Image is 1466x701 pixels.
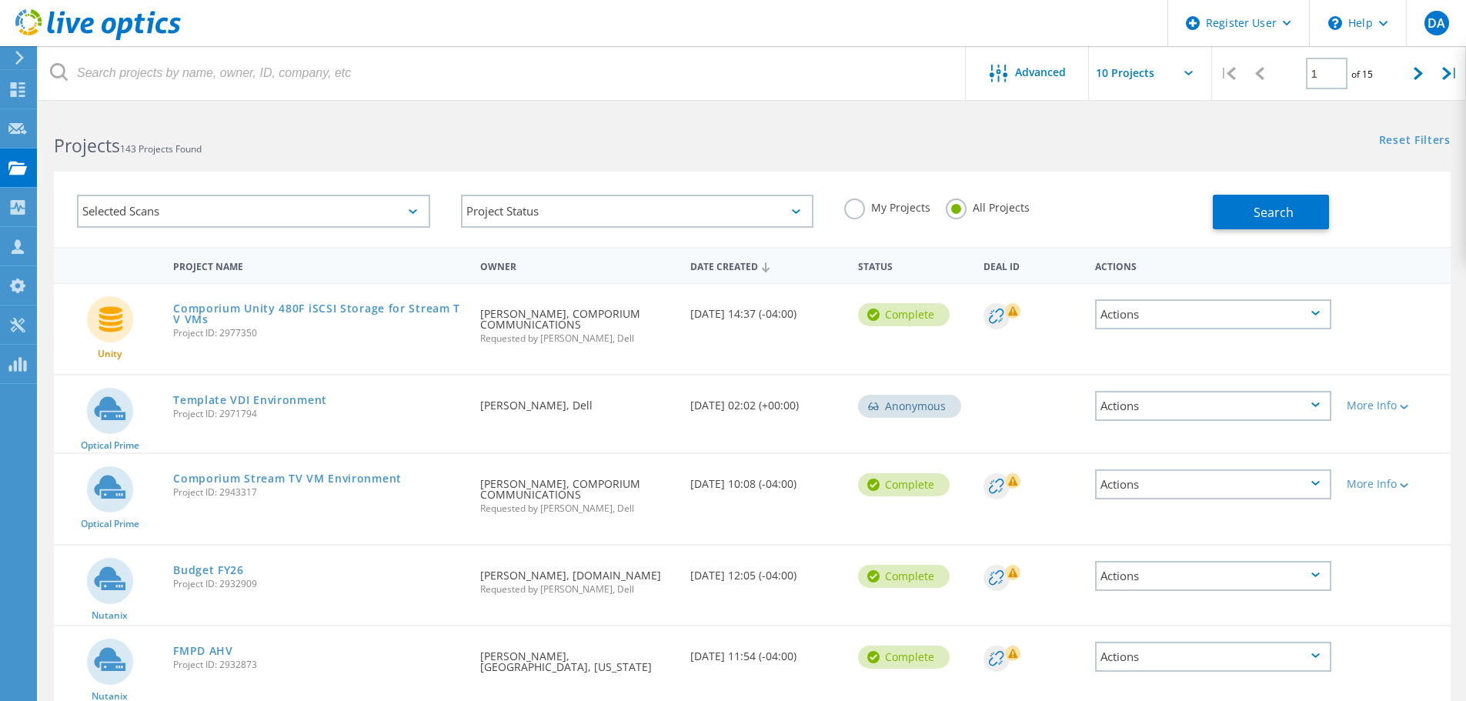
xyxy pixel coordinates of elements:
[1095,561,1331,591] div: Actions
[1434,46,1466,101] div: |
[473,284,682,359] div: [PERSON_NAME], COMPORIUM COMMUNICATIONS
[683,454,850,505] div: [DATE] 10:08 (-04:00)
[1095,469,1331,499] div: Actions
[976,251,1087,279] div: Deal Id
[683,626,850,677] div: [DATE] 11:54 (-04:00)
[844,199,930,213] label: My Projects
[173,409,465,419] span: Project ID: 2971794
[850,251,976,279] div: Status
[173,565,244,576] a: Budget FY26
[1087,251,1339,279] div: Actions
[120,142,202,155] span: 143 Projects Found
[480,334,674,343] span: Requested by [PERSON_NAME], Dell
[480,585,674,594] span: Requested by [PERSON_NAME], Dell
[1379,135,1451,148] a: Reset Filters
[173,473,402,484] a: Comporium Stream TV VM Environment
[1347,400,1443,411] div: More Info
[81,519,139,529] span: Optical Prime
[858,473,950,496] div: Complete
[473,251,682,279] div: Owner
[858,303,950,326] div: Complete
[858,395,961,418] div: Anonymous
[683,284,850,335] div: [DATE] 14:37 (-04:00)
[173,303,465,325] a: Comporium Unity 480F iSCSI Storage for Stream TV VMs
[480,504,674,513] span: Requested by [PERSON_NAME], Dell
[473,454,682,529] div: [PERSON_NAME], COMPORIUM COMMUNICATIONS
[92,692,128,701] span: Nutanix
[858,646,950,669] div: Complete
[98,349,122,359] span: Unity
[1212,46,1244,101] div: |
[1095,391,1331,421] div: Actions
[683,251,850,280] div: Date Created
[1095,642,1331,672] div: Actions
[461,195,814,228] div: Project Status
[38,46,967,100] input: Search projects by name, owner, ID, company, etc
[173,488,465,497] span: Project ID: 2943317
[173,579,465,589] span: Project ID: 2932909
[54,133,120,158] b: Projects
[1351,68,1373,81] span: of 15
[1428,17,1445,29] span: DA
[683,376,850,426] div: [DATE] 02:02 (+00:00)
[473,376,682,426] div: [PERSON_NAME], Dell
[92,611,128,620] span: Nutanix
[946,199,1030,213] label: All Projects
[173,329,465,338] span: Project ID: 2977350
[15,32,181,43] a: Live Optics Dashboard
[1015,67,1066,78] span: Advanced
[473,626,682,688] div: [PERSON_NAME], [GEOGRAPHIC_DATA], [US_STATE]
[683,546,850,596] div: [DATE] 12:05 (-04:00)
[81,441,139,450] span: Optical Prime
[173,660,465,669] span: Project ID: 2932873
[1328,16,1342,30] svg: \n
[1254,204,1294,221] span: Search
[165,251,473,279] div: Project Name
[1347,479,1443,489] div: More Info
[1095,299,1331,329] div: Actions
[858,565,950,588] div: Complete
[473,546,682,609] div: [PERSON_NAME], [DOMAIN_NAME]
[1213,195,1329,229] button: Search
[173,395,327,406] a: Template VDI Environment
[173,646,233,656] a: FMPD AHV
[77,195,430,228] div: Selected Scans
